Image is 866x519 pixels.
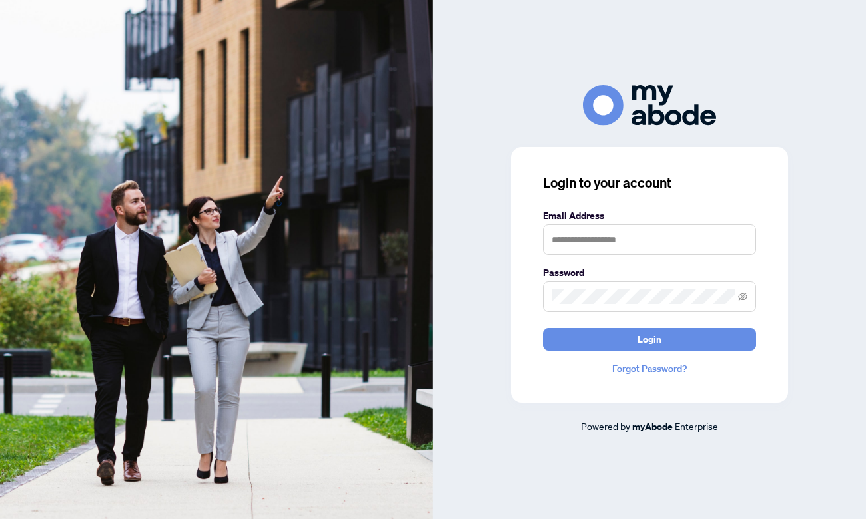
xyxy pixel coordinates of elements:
[543,174,756,192] h3: Login to your account
[638,329,661,350] span: Login
[581,420,630,432] span: Powered by
[543,208,756,223] label: Email Address
[583,85,716,126] img: ma-logo
[543,265,756,280] label: Password
[675,420,718,432] span: Enterprise
[738,292,747,301] span: eye-invisible
[632,419,673,434] a: myAbode
[543,328,756,351] button: Login
[543,361,756,376] a: Forgot Password?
